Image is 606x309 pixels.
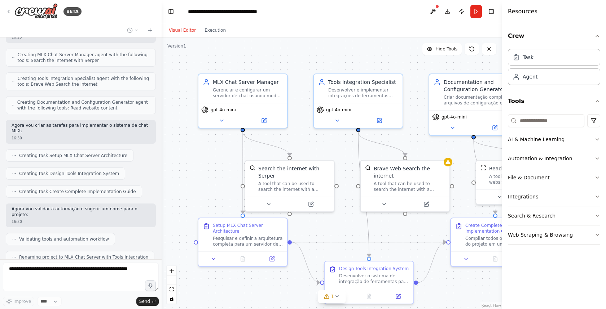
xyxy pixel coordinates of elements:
[324,261,414,304] div: Design Tools Integration SystemDesenvolver o sistema de integração de ferramentas para o chat MLX...
[435,46,457,52] span: Hide Tools
[213,79,283,86] div: MLX Chat Server Manager
[145,280,156,291] button: Click to speak your automation idea
[167,266,176,276] button: zoom in
[243,116,284,125] button: Open in side panel
[19,236,109,242] span: Validating tools and automation workflow
[19,153,127,158] span: Creating task Setup MLX Chat Server Architecture
[508,130,600,149] button: AI & Machine Learning
[19,254,148,260] span: Renaming project to MLX Chat Server with Tools Integration
[444,79,514,93] div: Documentation and Configuration Generator
[523,73,537,80] div: Agent
[63,7,82,16] div: BETA
[245,160,335,212] div: SerperDevToolSearch the internet with SerperA tool that can be used to search the internet with a...
[228,255,258,263] button: No output available
[213,223,283,234] div: Setup MLX Chat Server Architecture
[470,139,524,156] g: Edge from 33248141-c08f-423f-9ace-55ea2351632e to dc3c5f53-e0f5-4467-98ac-07cba538068c
[17,52,150,63] span: Creating MLX Chat Server Manager agent with the following tools: Search the internet with Serper
[328,79,398,86] div: Tools Integration Specialist
[359,116,400,125] button: Open in side panel
[328,87,398,99] div: Desenvolver e implementar integrações de ferramentas para o chat MLX, permitindo que o sistema ac...
[198,218,288,267] div: Setup MLX Chat Server ArchitecturePesquisar e definir a arquitetura completa para um servidor de ...
[480,165,486,171] img: ScrapeWebsiteTool
[167,285,176,294] button: fit view
[166,6,176,17] button: Hide left sidebar
[374,165,445,179] div: Brave Web Search the internet
[136,297,159,306] button: Send
[386,292,410,301] button: Open in side panel
[258,181,330,192] div: A tool that can be used to search the internet with a search_query. Supports different search typ...
[292,239,320,286] g: Edge from fedd88b0-e171-4f70-bb1f-f96b955c140e to 21582bc6-a35f-4ca0-a2f4-4dda7eb842b2
[239,132,246,214] g: Edge from 42aed5f8-6a45-4ec2-8269-21054c13c534 to fedd88b0-e171-4f70-bb1f-f96b955c140e
[508,7,537,16] h4: Resources
[489,165,544,172] div: Read website content
[14,3,58,19] img: Logo
[211,107,236,113] span: gpt-4o-mini
[167,43,186,49] div: Version 1
[3,297,34,306] button: Improve
[13,299,31,304] span: Improve
[17,99,150,111] span: Creating Documentation and Configuration Generator agent with the following tools: Read website c...
[486,6,496,17] button: Hide right sidebar
[508,149,600,168] button: Automation & Integration
[450,218,540,267] div: Create Complete Implementation GuideCompilar todos os elementos do projeto em um guia completo de...
[198,73,288,129] div: MLX Chat Server ManagerGerenciar e configurar um servidor de chat usando modelo MLX, garantindo q...
[326,107,351,113] span: gpt-4o-mini
[213,87,283,99] div: Gerenciar e configurar um servidor de chat usando modelo MLX, garantindo que o sistema esteja oti...
[313,73,403,129] div: Tools Integration SpecialistDesenvolver e implementar integrações de ferramentas para o chat MLX,...
[167,294,176,304] button: toggle interactivity
[508,46,600,91] div: Crew
[19,189,136,194] span: Creating task Create Complete Implementation Guide
[422,43,462,55] button: Hide Tools
[292,239,446,246] g: Edge from fedd88b0-e171-4f70-bb1f-f96b955c140e to 76fb2efd-0235-497c-9979-3de6068a87bd
[339,266,409,272] div: Design Tools Integration System
[523,54,533,61] div: Task
[474,124,515,132] button: Open in side panel
[508,91,600,111] button: Tools
[482,304,501,308] a: React Flow attribution
[290,200,331,209] button: Open in side panel
[508,168,600,187] button: File & Document
[124,26,141,35] button: Switch to previous chat
[480,255,511,263] button: No output available
[19,171,119,176] span: Creating task Design Tools Integration System
[167,266,176,304] div: React Flow controls
[188,8,269,15] nav: breadcrumb
[139,299,150,304] span: Send
[508,206,600,225] button: Search & Research
[374,181,445,192] div: A tool that can be used to search the internet with a search_query.
[250,165,255,171] img: SerperDevTool
[508,111,600,250] div: Tools
[355,132,373,257] g: Edge from 7e34a4d1-300b-4998-ade8-65ca4f3f001d to 21582bc6-a35f-4ca0-a2f4-4dda7eb842b2
[360,160,450,212] div: BraveSearchToolBrave Web Search the internetA tool that can be used to search the internet with a...
[444,94,514,106] div: Criar documentação completa, arquivos de configuração e guias de instalação para o servidor de ch...
[259,255,284,263] button: Open in side panel
[355,132,409,156] g: Edge from 7e34a4d1-300b-4998-ade8-65ca4f3f001d to 56bf7a17-8146-44a5-9e4b-bf3f79234f44
[258,165,330,179] div: Search the internet with Serper
[365,165,371,171] img: BraveSearchTool
[442,114,467,120] span: gpt-4o-mini
[12,206,150,218] p: Agora vou validar a automação e sugerir um nome para o projeto:
[465,223,535,234] div: Create Complete Implementation Guide
[12,35,150,40] div: 16:29
[489,174,561,185] div: A tool that can be used to read a website content.
[406,200,447,209] button: Open in side panel
[508,225,600,244] button: Web Scraping & Browsing
[12,123,150,134] p: Agora vou criar as tarefas para implementar o sistema de chat MLX:
[318,290,346,303] button: 1
[167,276,176,285] button: zoom out
[164,26,200,35] button: Visual Editor
[239,132,293,156] g: Edge from 42aed5f8-6a45-4ec2-8269-21054c13c534 to e999b0c8-b7bf-4dc2-b019-31f79221f728
[465,236,535,247] div: Compilar todos os elementos do projeto em um guia completo de implementação do servidor de chat M...
[429,73,519,136] div: Documentation and Configuration GeneratorCriar documentação completa, arquivos de configuração e ...
[354,292,385,301] button: No output available
[331,293,334,300] span: 1
[339,273,409,285] div: Desenvolver o sistema de integração de ferramentas para o chat MLX, definindo como o modelo pode ...
[144,26,156,35] button: Start a new chat
[12,219,150,224] div: 16:30
[17,76,150,87] span: Creating Tools Integration Specialist agent with the following tools: Brave Web Search the internet
[470,139,499,214] g: Edge from 33248141-c08f-423f-9ace-55ea2351632e to 76fb2efd-0235-497c-9979-3de6068a87bd
[12,135,150,141] div: 16:30
[508,187,600,206] button: Integrations
[508,26,600,46] button: Crew
[200,26,230,35] button: Execution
